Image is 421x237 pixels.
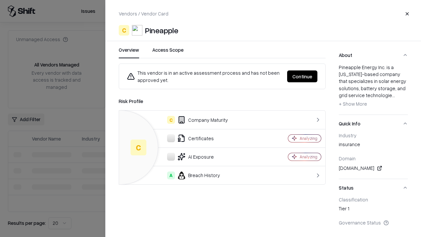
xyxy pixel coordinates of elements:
[339,64,408,115] div: About
[124,134,265,142] div: Certificates
[339,155,408,161] div: Domain
[300,154,317,160] div: Analyzing
[339,64,408,109] div: Pineapple Energy Inc. is a [US_STATE]-based company that specializes in solar energy solutions, b...
[132,25,142,36] img: Pineapple
[339,101,367,107] span: + Show More
[339,115,408,132] button: Quick Info
[339,197,408,202] div: Classification
[287,70,317,82] button: Continue
[339,164,408,172] div: [DOMAIN_NAME]
[339,46,408,64] button: About
[124,153,265,161] div: AI Exposure
[167,171,175,179] div: A
[119,97,326,105] div: Risk Profile
[119,46,139,58] button: Overview
[131,140,146,155] div: C
[339,132,408,138] div: Industry
[167,116,175,124] div: C
[119,10,168,17] p: Vendors / Vendor Card
[339,141,408,150] div: insurance
[339,220,408,225] div: Governance Status
[392,92,395,98] span: ...
[300,136,317,141] div: Analyzing
[124,116,265,124] div: Company Maturity
[339,205,408,214] div: Tier 1
[339,99,367,109] button: + Show More
[127,69,282,84] div: This vendor is in an active assessment process and has not been approved yet.
[124,171,265,179] div: Breach History
[119,25,129,36] div: C
[339,179,408,197] button: Status
[152,46,184,58] button: Access Scope
[145,25,178,36] div: Pineapple
[339,132,408,179] div: Quick Info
